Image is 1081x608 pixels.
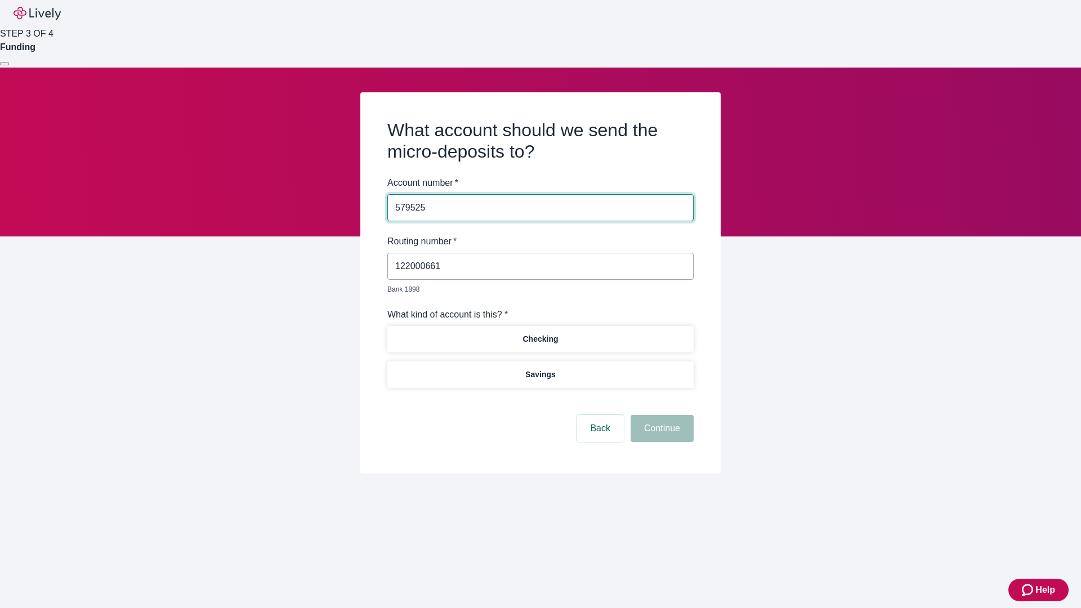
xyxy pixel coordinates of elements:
h2: What account should we send the micro-deposits to? [387,119,694,163]
button: Savings [387,361,694,388]
img: Lively [14,7,61,20]
button: Checking [387,326,694,352]
label: Account number [387,176,458,190]
p: Bank 1898 [387,284,686,294]
p: Checking [522,333,558,345]
button: Back [577,415,624,442]
span: Help [1035,583,1055,597]
label: What kind of account is this? * [387,308,508,321]
svg: Zendesk support icon [1022,583,1035,597]
label: Routing number [387,235,457,248]
p: Savings [525,369,556,381]
button: Zendesk support iconHelp [1008,579,1069,601]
